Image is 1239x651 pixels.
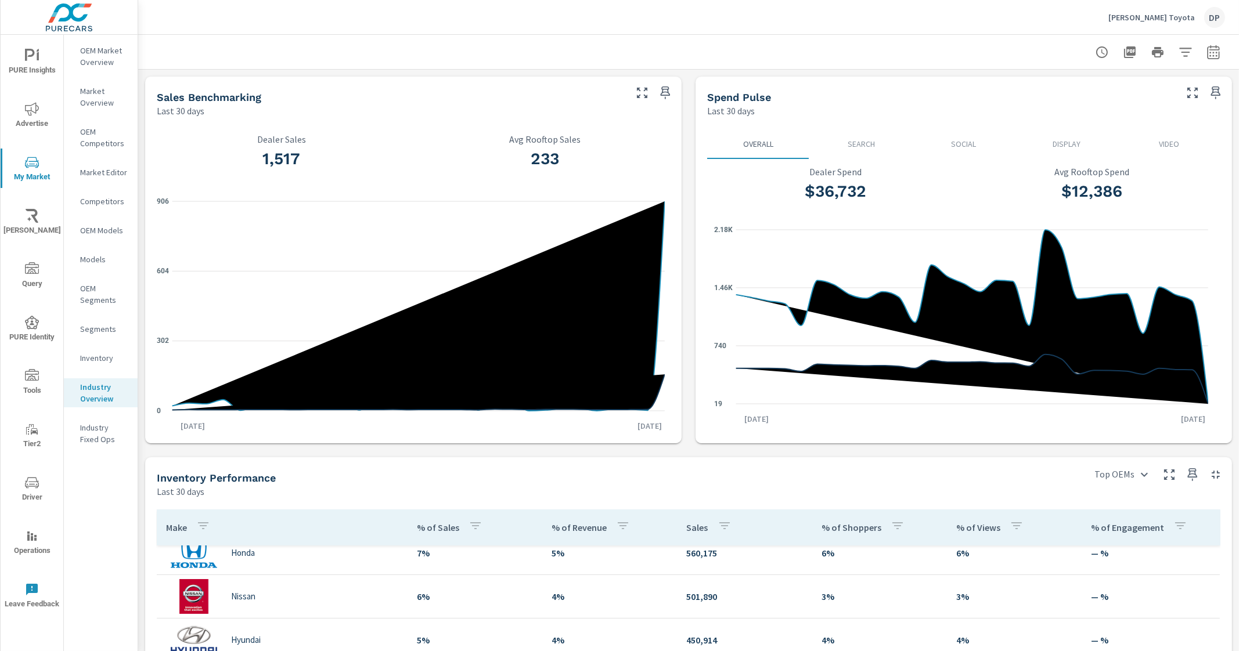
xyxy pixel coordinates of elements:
[172,420,213,432] p: [DATE]
[64,378,138,407] div: Industry Overview
[64,280,138,309] div: OEM Segments
[64,123,138,152] div: OEM Competitors
[1206,465,1225,484] button: Minimize Widget
[736,413,777,425] p: [DATE]
[4,262,60,291] span: Query
[922,138,1006,150] p: Social
[552,546,668,560] p: 5%
[64,349,138,367] div: Inventory
[687,633,803,647] p: 450,914
[4,209,60,237] span: [PERSON_NAME]
[166,522,187,533] p: Make
[231,591,255,602] p: Nissan
[822,633,938,647] p: 4%
[552,633,668,647] p: 4%
[157,91,261,103] h5: Sales Benchmarking
[4,422,60,451] span: Tier2
[157,407,161,415] text: 0
[80,381,128,404] p: Industry Overview
[64,419,138,448] div: Industry Fixed Ops
[64,320,138,338] div: Segments
[157,267,169,275] text: 604
[1127,138,1211,150] p: Video
[157,149,406,169] h3: 1,517
[80,126,128,149] p: OEM Competitors
[80,225,128,236] p: OEM Models
[64,164,138,181] div: Market Editor
[819,138,903,150] p: Search
[956,589,1072,603] p: 3%
[822,589,938,603] p: 3%
[714,284,733,292] text: 1.46K
[4,155,60,184] span: My Market
[1183,84,1202,102] button: Make Fullscreen
[716,138,801,150] p: Overall
[629,420,670,432] p: [DATE]
[80,45,128,68] p: OEM Market Overview
[4,476,60,504] span: Driver
[4,49,60,77] span: PURE Insights
[4,583,60,611] span: Leave Feedback
[687,589,803,603] p: 501,890
[656,84,675,102] span: Save this to your personalized report
[1091,633,1211,647] p: — %
[64,193,138,210] div: Competitors
[80,85,128,108] p: Market Overview
[1091,546,1211,560] p: — %
[956,633,1072,647] p: 4%
[80,196,128,207] p: Competitors
[231,548,255,558] p: Honda
[687,546,803,560] p: 560,175
[1091,522,1164,533] p: % of Engagement
[417,589,533,603] p: 6%
[80,352,128,364] p: Inventory
[171,579,217,614] img: logo-150.png
[420,134,670,144] p: Avg Rooftop Sales
[971,182,1213,201] h3: $12,386
[417,522,459,533] p: % of Sales
[687,522,708,533] p: Sales
[157,134,406,144] p: Dealer Sales
[4,316,60,344] span: PURE Identity
[64,82,138,111] div: Market Overview
[633,84,651,102] button: Make Fullscreen
[956,546,1072,560] p: 6%
[1,35,63,622] div: nav menu
[231,635,261,645] p: Hyundai
[1174,41,1197,64] button: Apply Filters
[80,167,128,178] p: Market Editor
[64,222,138,239] div: OEM Models
[971,167,1213,177] p: Avg Rooftop Spend
[1091,589,1211,603] p: — %
[80,323,128,335] p: Segments
[171,536,217,570] img: logo-150.png
[420,149,670,169] h3: 233
[4,529,60,558] span: Operations
[64,251,138,268] div: Models
[1118,41,1141,64] button: "Export Report to PDF"
[157,337,169,345] text: 302
[822,522,881,533] p: % of Shoppers
[714,226,733,234] text: 2.18K
[64,42,138,71] div: OEM Market Overview
[956,522,1000,533] p: % of Views
[1204,7,1225,28] div: DP
[417,546,533,560] p: 7%
[1206,84,1225,102] span: Save this to your personalized report
[552,522,607,533] p: % of Revenue
[157,104,204,118] p: Last 30 days
[1160,465,1179,484] button: Make Fullscreen
[714,167,957,177] p: Dealer Spend
[157,484,204,498] p: Last 30 days
[552,589,668,603] p: 4%
[80,283,128,306] p: OEM Segments
[1024,138,1108,150] p: Display
[157,197,169,205] text: 906
[1146,41,1169,64] button: Print Report
[1108,12,1195,23] p: [PERSON_NAME] Toyota
[157,472,276,484] h5: Inventory Performance
[714,342,726,350] text: 740
[4,102,60,131] span: Advertise
[1173,413,1213,425] p: [DATE]
[707,91,771,103] h5: Spend Pulse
